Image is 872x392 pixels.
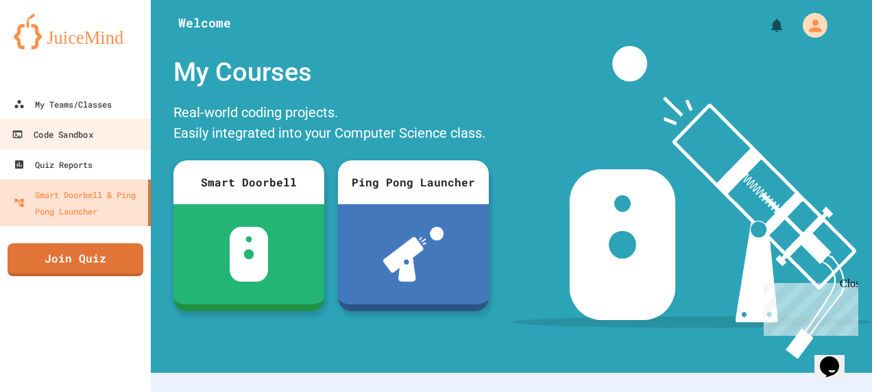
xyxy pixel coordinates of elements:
div: Smart Doorbell [173,160,324,204]
iframe: chat widget [814,337,858,378]
img: ppl-with-ball.png [383,227,444,282]
iframe: chat widget [758,278,858,336]
a: Join Quiz [8,243,143,276]
div: My Courses [167,46,496,99]
div: Real-world coding projects. Easily integrated into your Computer Science class. [167,99,496,150]
img: banner-image-my-projects.png [511,46,872,359]
div: Ping Pong Launcher [338,160,489,204]
div: My Notifications [743,14,788,37]
div: My Teams/Classes [14,96,112,112]
img: logo-orange.svg [14,14,137,49]
div: Smart Doorbell & Ping Pong Launcher [14,186,143,219]
div: Chat with us now!Close [5,5,95,87]
div: My Account [788,10,831,41]
img: sdb-white.svg [230,227,269,282]
div: Quiz Reports [14,156,93,173]
div: Code Sandbox [12,126,93,143]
